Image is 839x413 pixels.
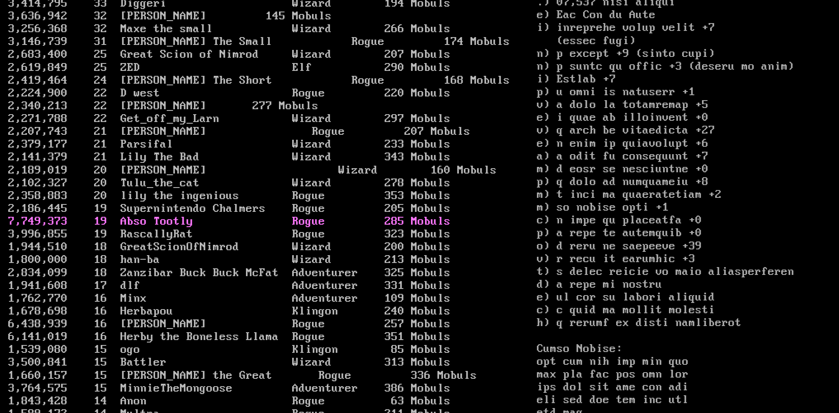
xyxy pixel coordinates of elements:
a: 2,379,177 21 Parsifal Wizard 233 Mobuls [8,138,451,151]
a: 3,500,841 15 Battler Wizard 313 Mobuls [8,356,451,369]
a: 1,678,698 16 Herbapou Klingon 240 Mobuls [8,305,451,318]
a: 2,141,379 21 Lily The Bad Wizard 343 Mobuls [8,150,451,164]
a: 2,358,883 20 lily the ingenious Rogue 353 Mobuls [8,189,451,202]
a: 1,660,157 15 [PERSON_NAME] the Great Rogue 336 Mobuls [8,369,477,382]
a: 1,944,510 18 GreatScionOfNimrod Wizard 200 Mobuls [8,240,451,253]
a: 7,749,373 19 Abso Tootly Rogue 285 Mobuls [8,215,451,228]
a: 1,539,080 15 ogo Klingon 85 Mobuls [8,343,451,356]
a: 2,834,099 18 Zanzibar Buck Buck McFat Adventurer 325 Mobuls [8,266,451,279]
a: 3,764,575 15 MinnieTheMongoose Adventurer 386 Mobuls [8,382,451,395]
a: 3,996,855 19 RascallyRat Rogue 323 Mobuls [8,228,451,241]
a: 2,224,900 22 D west Rogue 220 Mobuls [8,87,451,100]
a: 2,683,400 25 Great Scion of Nimrod Wizard 207 Mobuls [8,48,451,61]
a: 2,189,019 20 [PERSON_NAME] Wizard 160 Mobuls [8,164,497,177]
a: 1,762,770 16 Minx Adventurer 109 Mobuls [8,292,451,305]
a: 6,438,939 16 [PERSON_NAME] Rogue 257 Mobuls [8,317,451,331]
a: 3,256,368 32 Maxe the small Wizard 266 Mobuls [8,22,451,35]
a: 3,636,942 32 [PERSON_NAME] 145 Mobuls [8,9,332,23]
a: 2,340,213 22 [PERSON_NAME] 277 Mobuls [8,99,319,113]
a: 2,207,743 21 [PERSON_NAME] Rogue 207 Mobuls [8,125,470,138]
a: 6,141,019 16 Herby the Boneless Llama Rogue 351 Mobuls [8,330,451,343]
a: 2,271,788 22 Get_off_my_Larn Wizard 297 Mobuls [8,112,451,125]
a: 1,800,000 18 han-ba Wizard 213 Mobuls [8,253,451,266]
a: 3,146,739 31 [PERSON_NAME] The Small Rogue 174 Mobuls [8,35,510,48]
a: 1,843,428 14 Anon Rogue 63 Mobuls [8,394,451,408]
a: 2,102,327 20 Tulu_the_cat Wizard 278 Mobuls [8,176,451,190]
a: 2,186,445 19 Supernintendo Chalmers Rogue 205 Mobuls [8,202,451,215]
a: 1,941,608 17 dlf Adventurer 331 Mobuls [8,279,451,292]
a: 2,419,464 24 [PERSON_NAME] The Short Rogue 168 Mobuls [8,74,510,87]
a: 2,619,849 25 ZED Elf 290 Mobuls [8,61,451,74]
